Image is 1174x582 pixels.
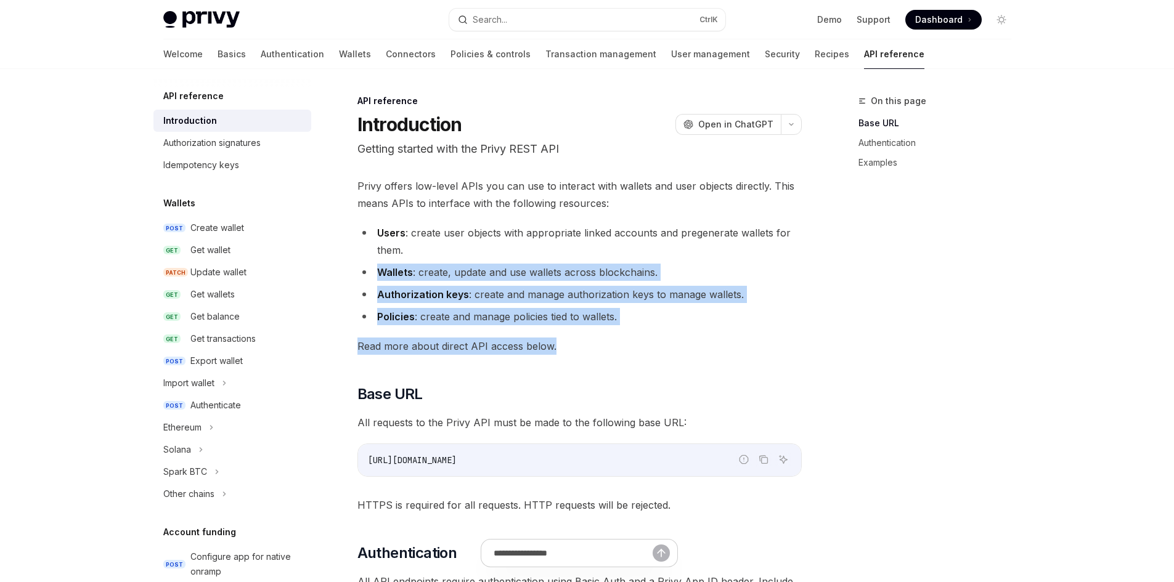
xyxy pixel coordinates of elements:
div: Idempotency keys [163,158,239,172]
span: POST [163,401,185,410]
a: Base URL [858,113,1021,133]
a: Examples [858,153,1021,172]
a: GETGet wallets [153,283,311,305]
div: Introduction [163,113,217,128]
a: API reference [864,39,924,69]
a: Recipes [815,39,849,69]
div: Export wallet [190,354,243,368]
span: POST [163,560,185,569]
span: GET [163,312,181,321]
span: Privy offers low-level APIs you can use to interact with wallets and user objects directly. This ... [357,177,802,212]
span: GET [163,290,181,299]
button: Ask AI [775,451,791,467]
a: Policies & controls [450,39,531,69]
span: HTTPS is required for all requests. HTTP requests will be rejected. [357,496,802,514]
li: : create and manage authorization keys to manage wallets. [357,286,802,303]
a: Authorization signatures [153,132,311,154]
div: Import wallet [163,376,214,390]
span: GET [163,246,181,255]
button: Copy the contents from the code block [756,451,772,467]
button: Send message [653,544,670,562]
span: On this page [871,94,926,108]
span: Open in ChatGPT [698,118,773,131]
a: PATCHUpdate wallet [153,261,311,283]
a: GETGet transactions [153,328,311,350]
a: Idempotency keys [153,154,311,176]
div: Update wallet [190,265,247,280]
a: Security [765,39,800,69]
span: Base URL [357,384,423,404]
button: Report incorrect code [736,451,752,467]
a: Wallets [339,39,371,69]
img: light logo [163,11,240,28]
a: Introduction [153,110,311,132]
a: Authentication [858,133,1021,153]
div: Get wallet [190,243,230,257]
strong: Policies [377,310,415,323]
li: : create, update and use wallets across blockchains. [357,264,802,281]
a: Authentication [261,39,324,69]
h1: Introduction [357,113,462,135]
a: Support [857,14,891,26]
div: Create wallet [190,220,244,235]
a: Transaction management [545,39,656,69]
h5: Wallets [163,196,195,211]
strong: Users [377,227,406,239]
span: Dashboard [915,14,963,26]
div: Get transactions [190,331,256,346]
span: Read more about direct API access below. [357,337,802,355]
div: Authorization signatures [163,135,261,150]
a: Connectors [386,39,436,69]
strong: Authorization keys [377,288,469,301]
div: Configure app for native onramp [190,549,304,579]
h5: Account funding [163,525,236,540]
a: POSTCreate wallet [153,217,311,239]
p: Getting started with the Privy REST API [357,140,802,158]
span: POST [163,357,185,366]
div: Other chains [163,487,214,501]
a: POSTExport wallet [153,350,311,372]
li: : create user objects with appropriate linked accounts and pregenerate wallets for them. [357,224,802,259]
div: Authenticate [190,398,241,413]
span: POST [163,224,185,233]
span: Ctrl K [699,15,718,25]
a: User management [671,39,750,69]
div: Search... [473,12,507,27]
li: : create and manage policies tied to wallets. [357,308,802,325]
span: [URL][DOMAIN_NAME] [368,455,457,466]
span: All requests to the Privy API must be made to the following base URL: [357,414,802,431]
a: Welcome [163,39,203,69]
button: Toggle dark mode [992,10,1011,30]
a: Demo [817,14,842,26]
a: POSTAuthenticate [153,394,311,416]
div: Get balance [190,309,240,324]
div: Get wallets [190,287,235,302]
div: Ethereum [163,420,202,435]
strong: Wallets [377,266,413,278]
a: GETGet balance [153,305,311,328]
div: Spark BTC [163,464,207,479]
h5: API reference [163,89,224,103]
span: PATCH [163,268,188,277]
span: GET [163,334,181,344]
a: Dashboard [905,10,982,30]
a: GETGet wallet [153,239,311,261]
div: API reference [357,95,802,107]
div: Solana [163,442,191,457]
a: Basics [218,39,246,69]
button: Open in ChatGPT [675,114,781,135]
button: Search...CtrlK [449,9,725,31]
